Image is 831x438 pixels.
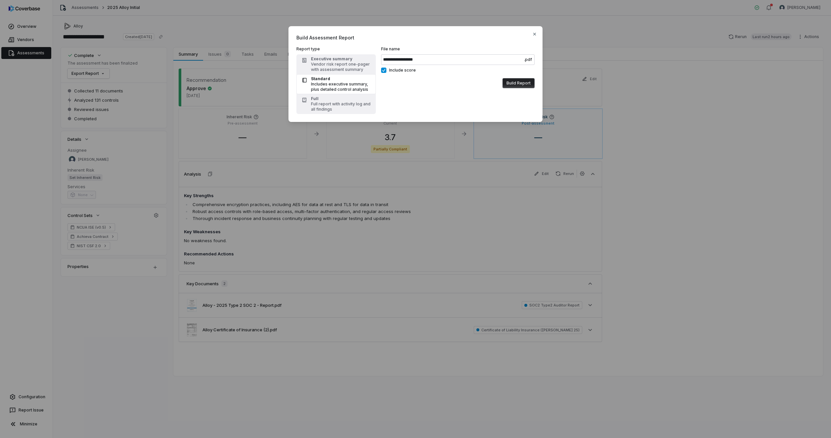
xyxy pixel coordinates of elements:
div: Full report with activity log and all findings [311,101,372,112]
span: Include score [389,68,416,73]
input: File name.pdf [381,54,535,65]
div: Full [311,96,372,101]
label: Report type [296,46,376,52]
span: Build Assessment Report [296,34,535,41]
div: Standard [311,76,372,82]
label: File name [381,46,535,65]
div: Executive summary [311,56,372,62]
span: .pdf [524,57,532,62]
button: Build Report [503,78,535,88]
div: Includes executive summary, plus detailed control analysis [311,82,372,92]
button: Include score [381,68,386,73]
div: Vendor risk report one-pager with assessment summary [311,62,372,72]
